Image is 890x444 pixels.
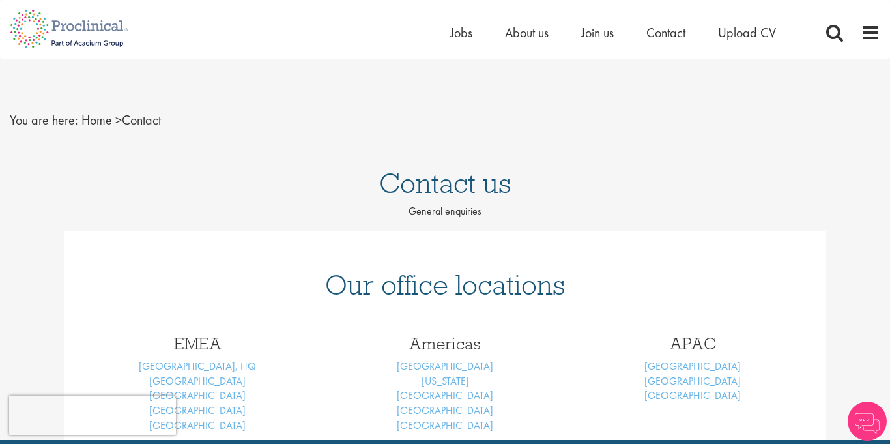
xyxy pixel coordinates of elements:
[10,111,78,128] span: You are here:
[81,111,161,128] span: Contact
[505,24,549,41] a: About us
[9,396,176,435] iframe: reCAPTCHA
[718,24,776,41] a: Upload CV
[581,24,614,41] a: Join us
[149,374,246,388] a: [GEOGRAPHIC_DATA]
[422,374,469,388] a: [US_STATE]
[139,359,256,373] a: [GEOGRAPHIC_DATA], HQ
[848,402,887,441] img: Chatbot
[644,374,741,388] a: [GEOGRAPHIC_DATA]
[331,335,559,352] h3: Americas
[579,335,807,352] h3: APAC
[81,111,112,128] a: breadcrumb link to Home
[83,271,807,299] h1: Our office locations
[149,389,246,402] a: [GEOGRAPHIC_DATA]
[450,24,472,41] a: Jobs
[397,404,493,417] a: [GEOGRAPHIC_DATA]
[83,335,311,352] h3: EMEA
[397,359,493,373] a: [GEOGRAPHIC_DATA]
[644,389,741,402] a: [GEOGRAPHIC_DATA]
[397,389,493,402] a: [GEOGRAPHIC_DATA]
[115,111,122,128] span: >
[397,419,493,432] a: [GEOGRAPHIC_DATA]
[644,359,741,373] a: [GEOGRAPHIC_DATA]
[149,404,246,417] a: [GEOGRAPHIC_DATA]
[149,419,246,432] a: [GEOGRAPHIC_DATA]
[646,24,685,41] a: Contact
